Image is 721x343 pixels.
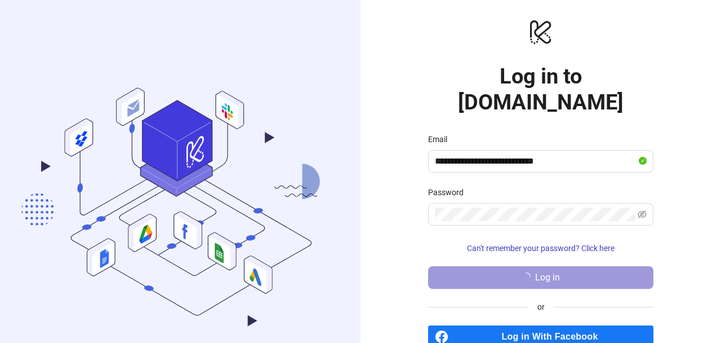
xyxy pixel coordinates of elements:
span: eye-invisible [638,210,647,219]
label: Email [428,133,455,146]
button: Can't remember your password? Click here [428,239,653,257]
span: Can't remember your password? Click here [467,244,615,253]
span: or [528,301,554,313]
a: Can't remember your password? Click here [428,244,653,253]
input: Password [435,208,635,221]
button: Log in [428,266,653,289]
span: loading [521,272,531,282]
span: Log in [535,272,560,283]
label: Password [428,186,471,199]
h1: Log in to [DOMAIN_NAME] [428,63,653,115]
input: Email [435,155,637,168]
